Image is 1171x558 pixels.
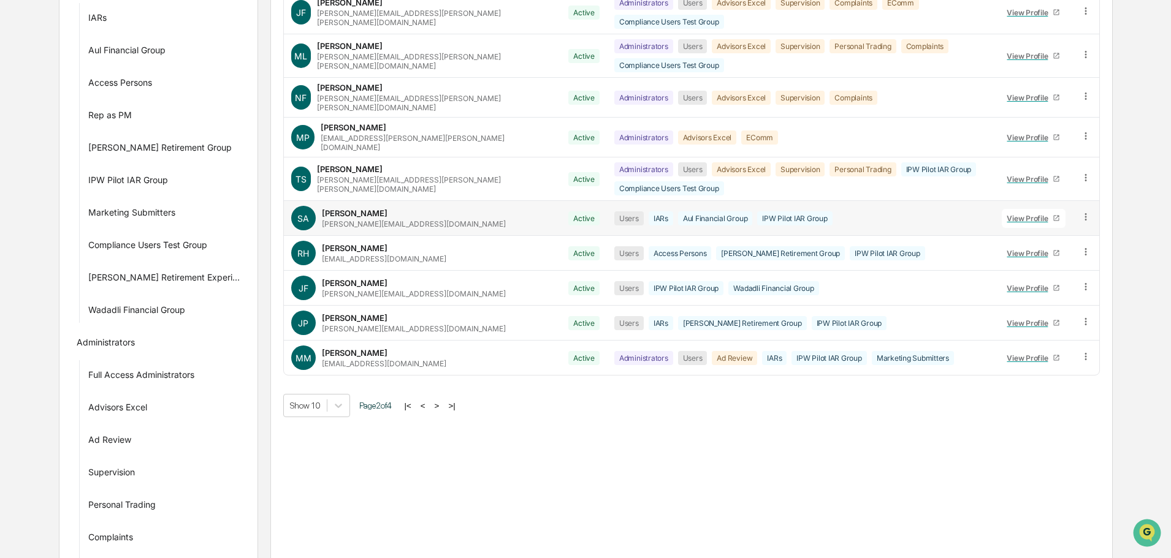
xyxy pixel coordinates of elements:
[901,162,976,176] div: IPW Pilot IAR Group
[568,246,600,260] div: Active
[678,130,737,145] div: Advisors Excel
[322,348,387,358] div: [PERSON_NAME]
[1002,128,1066,147] a: View Profile
[295,92,307,103] span: NF
[568,130,600,145] div: Active
[42,106,155,116] div: We're available if you need us!
[297,213,309,224] span: SA
[1002,170,1066,189] a: View Profile
[568,49,600,63] div: Active
[12,156,22,165] div: 🖐️
[762,351,787,365] div: IARs
[614,246,644,260] div: Users
[321,123,386,132] div: [PERSON_NAME]
[614,58,724,72] div: Compliance Users Test Group
[88,467,135,481] div: Supervision
[649,316,673,330] div: IARs
[88,369,194,384] div: Full Access Administrators
[678,91,708,105] div: Users
[296,353,311,363] span: MM
[359,401,392,410] span: Page 2 of 4
[1007,249,1053,258] div: View Profile
[25,178,77,190] span: Data Lookup
[830,91,877,105] div: Complaints
[649,281,723,295] div: IPW Pilot IAR Group
[317,164,383,174] div: [PERSON_NAME]
[830,162,896,176] div: Personal Trading
[614,181,724,195] div: Compliance Users Test Group
[1002,88,1066,107] a: View Profile
[614,91,673,105] div: Administrators
[568,211,600,225] div: Active
[431,401,443,411] button: >
[712,91,771,105] div: Advisors Excel
[401,401,415,411] button: |<
[88,110,132,124] div: Rep as PM
[88,272,241,287] div: [PERSON_NAME] Retirement Experience
[296,7,306,18] span: JF
[86,207,148,217] a: Powered byPylon
[568,316,600,330] div: Active
[678,316,807,330] div: [PERSON_NAME] Retirement Group
[7,149,84,172] a: 🖐️Preclearance
[568,6,600,20] div: Active
[88,499,156,514] div: Personal Trading
[712,39,771,53] div: Advisors Excel
[88,12,107,27] div: IARs
[322,208,387,218] div: [PERSON_NAME]
[1007,8,1053,17] div: View Profile
[322,324,506,333] div: [PERSON_NAME][EMAIL_ADDRESS][DOMAIN_NAME]
[776,39,825,53] div: Supervision
[901,39,949,53] div: Complaints
[614,281,644,295] div: Users
[88,77,152,92] div: Access Persons
[1132,518,1165,551] iframe: Open customer support
[614,39,673,53] div: Administrators
[776,162,825,176] div: Supervision
[317,83,383,92] div: [PERSON_NAME]
[298,318,308,328] span: JP
[12,26,223,45] p: How can we help?
[417,401,429,411] button: <
[122,208,148,217] span: Pylon
[88,175,168,189] div: IPW Pilot IAR Group
[299,283,308,293] span: JF
[1007,353,1053,363] div: View Profile
[317,94,554,112] div: [PERSON_NAME][EMAIL_ADDRESS][PERSON_NAME][PERSON_NAME][DOMAIN_NAME]
[649,246,712,260] div: Access Persons
[42,94,201,106] div: Start new chat
[568,172,600,186] div: Active
[1007,51,1053,61] div: View Profile
[678,39,708,53] div: Users
[208,97,223,112] button: Start new chat
[741,130,778,145] div: EComm
[678,211,752,225] div: Aul Financial Group
[88,207,175,222] div: Marketing Submitters
[88,142,232,157] div: [PERSON_NAME] Retirement Group
[812,316,887,330] div: IPW Pilot IAR Group
[444,401,459,411] button: >|
[88,434,131,449] div: Ad Review
[294,51,307,61] span: ML
[712,351,757,365] div: Ad Review
[322,278,387,288] div: [PERSON_NAME]
[1007,133,1053,142] div: View Profile
[1002,244,1066,263] a: View Profile
[296,132,310,143] span: MP
[1007,175,1053,184] div: View Profile
[1002,209,1066,228] a: View Profile
[317,52,554,70] div: [PERSON_NAME][EMAIL_ADDRESS][PERSON_NAME][PERSON_NAME][DOMAIN_NAME]
[614,15,724,29] div: Compliance Users Test Group
[614,162,673,176] div: Administrators
[12,179,22,189] div: 🔎
[7,173,82,195] a: 🔎Data Lookup
[649,211,673,225] div: IARs
[757,211,832,225] div: IPW Pilot IAR Group
[297,248,309,258] span: RH
[317,175,554,194] div: [PERSON_NAME][EMAIL_ADDRESS][PERSON_NAME][PERSON_NAME][DOMAIN_NAME]
[712,162,771,176] div: Advisors Excel
[830,39,896,53] div: Personal Trading
[872,351,954,365] div: Marketing Submitters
